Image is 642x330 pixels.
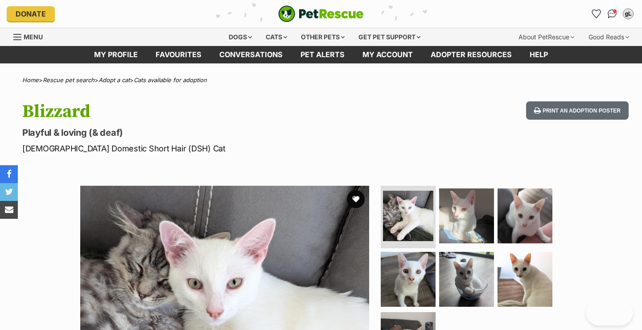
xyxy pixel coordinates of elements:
img: chat-41dd97257d64d25036548639549fe6c8038ab92f7586957e7f3b1b290dea8141.svg [608,9,617,18]
img: Photo of Blizzard [439,252,494,307]
div: Cats [259,28,293,46]
div: About PetRescue [512,28,580,46]
a: conversations [210,46,292,63]
div: Good Reads [582,28,635,46]
img: Photo of Blizzard [498,252,552,307]
iframe: Help Scout Beacon - Open [586,299,633,326]
a: Menu [13,28,49,44]
a: My account [354,46,422,63]
a: Cats available for adoption [134,76,207,84]
img: Photo of Blizzard [498,188,552,243]
a: Rescue pet search [43,76,95,84]
div: Other pets [295,28,351,46]
a: Adopter resources [422,46,521,63]
a: Home [22,76,39,84]
p: Playful & loving (& deaf) [22,126,391,139]
a: Pet alerts [292,46,354,63]
img: Photo of Blizzard [381,252,436,307]
button: My account [621,7,635,21]
a: Donate [7,6,55,21]
div: gL [624,9,633,18]
a: PetRescue [278,5,364,22]
button: Print an adoption poster [526,101,629,120]
a: Favourites [147,46,210,63]
div: Get pet support [352,28,427,46]
img: Photo of Blizzard [439,188,494,243]
span: Menu [24,33,43,41]
img: logo-cat-932fe2b9b8326f06289b0f2fb663e598f794de774fb13d1741a6617ecf9a85b4.svg [278,5,364,22]
a: Help [521,46,557,63]
a: Conversations [605,7,619,21]
a: My profile [85,46,147,63]
div: Dogs [222,28,258,46]
p: [DEMOGRAPHIC_DATA] Domestic Short Hair (DSH) Cat [22,142,391,155]
ul: Account quick links [589,7,635,21]
a: Adopt a cat [99,76,130,84]
img: Photo of Blizzard [383,191,433,241]
button: favourite [347,190,365,208]
a: Favourites [589,7,603,21]
h1: Blizzard [22,101,391,122]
